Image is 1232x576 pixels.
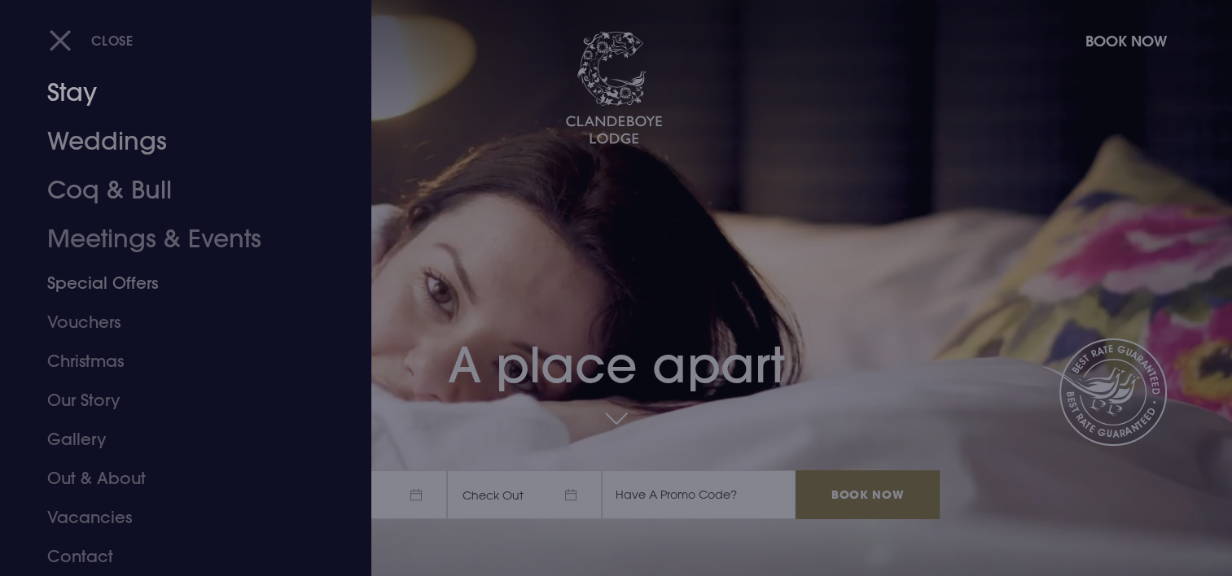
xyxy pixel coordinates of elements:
[47,303,305,342] a: Vouchers
[49,24,134,57] button: Close
[47,264,305,303] a: Special Offers
[47,342,305,381] a: Christmas
[47,498,305,537] a: Vacancies
[91,32,134,49] span: Close
[47,459,305,498] a: Out & About
[47,68,305,117] a: Stay
[47,215,305,264] a: Meetings & Events
[47,381,305,420] a: Our Story
[47,166,305,215] a: Coq & Bull
[47,537,305,576] a: Contact
[47,420,305,459] a: Gallery
[47,117,305,166] a: Weddings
